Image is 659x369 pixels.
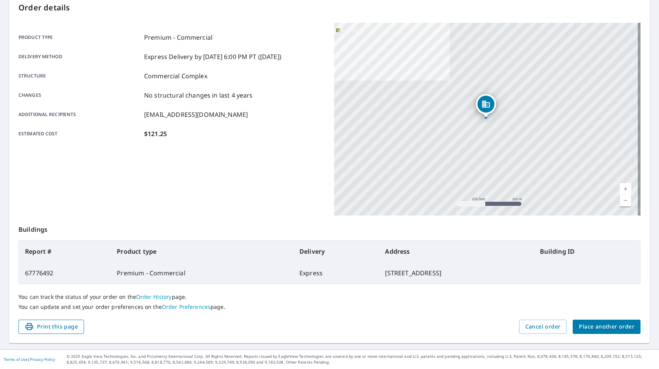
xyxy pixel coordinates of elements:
[18,2,641,13] p: Order details
[25,322,78,332] span: Print this page
[30,357,55,362] a: Privacy Policy
[4,357,28,362] a: Terms of Use
[67,354,655,365] p: © 2025 Eagle View Technologies, Inc. and Pictometry International Corp. All Rights Reserved. Repo...
[111,241,293,262] th: Product type
[519,320,567,334] button: Cancel order
[144,71,207,81] p: Commercial Complex
[620,195,631,206] a: Current Level 17, Zoom Out
[18,91,141,100] p: Changes
[525,322,561,332] span: Cancel order
[18,129,141,138] p: Estimated cost
[573,320,641,334] button: Place another order
[4,357,55,362] p: |
[18,71,141,81] p: Structure
[144,129,167,138] p: $121.25
[19,241,111,262] th: Report #
[18,33,141,42] p: Product type
[18,303,641,310] p: You can update and set your order preferences on the page.
[293,262,379,284] td: Express
[293,241,379,262] th: Delivery
[18,293,641,300] p: You can track the status of your order on the page.
[111,262,293,284] td: Premium - Commercial
[476,94,496,118] div: Dropped pin, building 1, Commercial property, 4117 Lake Bayshore Dr Bradenton, FL 34205
[144,110,248,119] p: [EMAIL_ADDRESS][DOMAIN_NAME]
[18,110,141,119] p: Additional recipients
[534,241,640,262] th: Building ID
[379,262,534,284] td: [STREET_ADDRESS]
[579,322,634,332] span: Place another order
[19,262,111,284] td: 67776492
[620,183,631,195] a: Current Level 17, Zoom In
[136,293,172,300] a: Order History
[144,91,253,100] p: No structural changes in last 4 years
[18,320,84,334] button: Print this page
[162,303,210,310] a: Order Preferences
[18,52,141,61] p: Delivery method
[144,52,281,61] p: Express Delivery by [DATE] 6:00 PM PT ([DATE])
[144,33,212,42] p: Premium - Commercial
[379,241,534,262] th: Address
[18,216,641,240] p: Buildings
